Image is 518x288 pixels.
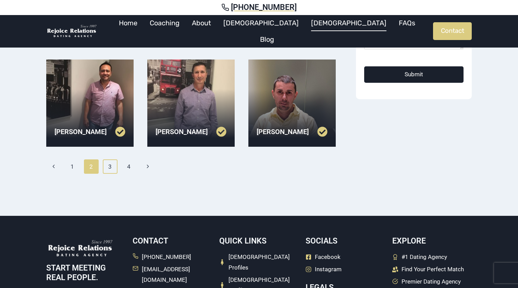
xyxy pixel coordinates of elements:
a: Coaching [144,15,186,31]
a: Blog [254,31,280,48]
span: [PHONE_NUMBER] [231,3,297,12]
h5: Quick Links [219,236,299,246]
a: Facebook [306,252,341,262]
nav: Page navigation [46,159,336,174]
span: [PHONE_NUMBER] [142,252,191,262]
a: FAQs [393,15,421,31]
span: Premier Dating Agency [402,276,461,287]
a: 3 [103,159,118,174]
h5: START MEETING REAL PEOPLE. [46,263,126,282]
a: About [186,15,217,31]
a: 4 [122,159,136,174]
a: [PHONE_NUMBER] [133,252,191,262]
a: Instagram [306,264,342,275]
a: [PHONE_NUMBER] [8,3,510,12]
span: #1 Dating Agency [402,252,447,262]
span: Facebook [315,252,341,262]
span: [EMAIL_ADDRESS][DOMAIN_NAME] [142,264,212,285]
a: [EMAIL_ADDRESS][DOMAIN_NAME] [133,264,212,285]
a: 1 [65,159,80,174]
a: #1 Dating Agency [392,252,447,262]
button: Submit [364,66,464,82]
h5: Socials [306,236,385,246]
a: [DEMOGRAPHIC_DATA] [217,15,305,31]
img: Rejoice Relations [46,24,98,38]
a: [DEMOGRAPHIC_DATA] Profiles [219,252,299,273]
a: Contact [433,22,472,40]
span: Find Your Perfect Match [402,264,464,275]
span: Instagram [315,264,342,275]
a: Find Your Perfect Match [392,264,464,275]
span: [DEMOGRAPHIC_DATA] Profiles [229,252,299,273]
a: Premier Dating Agency [392,276,461,287]
h5: Contact [133,236,212,246]
a: [DEMOGRAPHIC_DATA] [305,15,393,31]
h5: Explore [392,236,472,246]
a: Home [113,15,144,31]
span: 2 [84,159,99,174]
nav: Primary Navigation [101,15,433,48]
